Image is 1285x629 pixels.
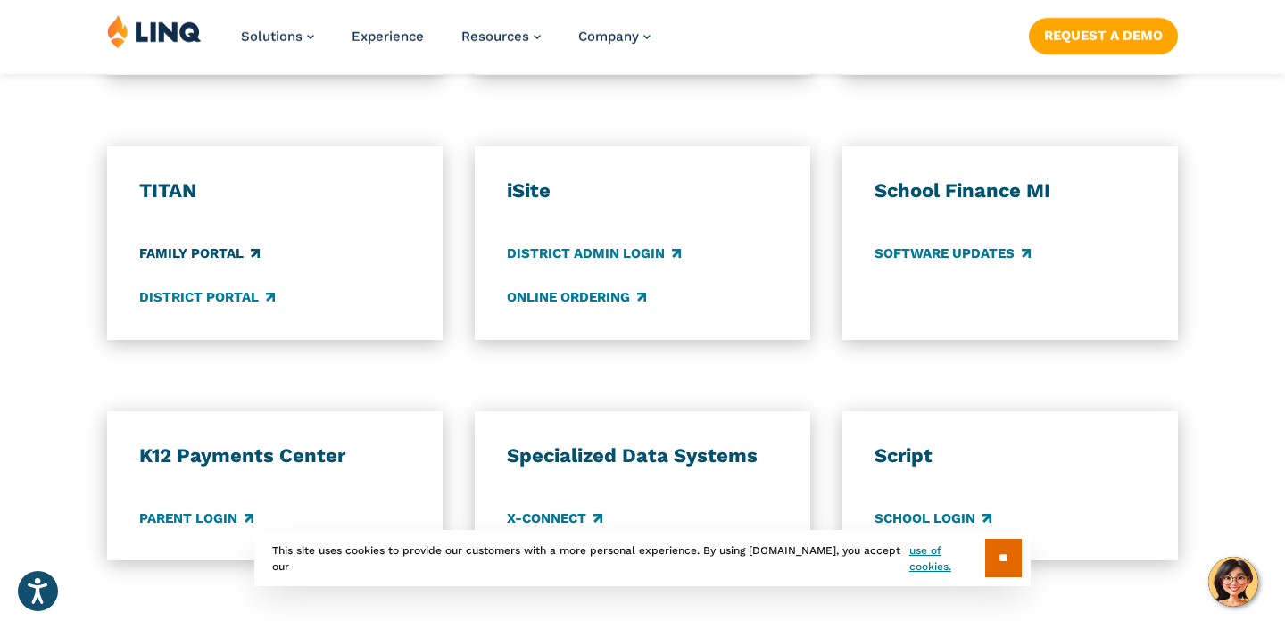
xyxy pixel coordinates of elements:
[1029,14,1178,54] nav: Button Navigation
[507,288,646,308] a: Online Ordering
[139,244,260,263] a: Family Portal
[139,178,410,203] h3: TITAN
[139,509,253,528] a: Parent Login
[875,509,991,528] a: School Login
[1208,557,1258,607] button: Hello, have a question? Let’s chat.
[139,288,275,308] a: District Portal
[909,542,985,575] a: use of cookies.
[1029,18,1178,54] a: Request a Demo
[241,29,303,45] span: Solutions
[139,443,410,468] h3: K12 Payments Center
[461,29,529,45] span: Resources
[578,29,651,45] a: Company
[461,29,541,45] a: Resources
[507,178,778,203] h3: iSite
[875,178,1146,203] h3: School Finance MI
[107,14,202,48] img: LINQ | K‑12 Software
[578,29,639,45] span: Company
[352,29,424,45] a: Experience
[507,509,602,528] a: X-Connect
[875,244,1031,263] a: Software Updates
[507,244,681,263] a: District Admin Login
[254,530,1031,586] div: This site uses cookies to provide our customers with a more personal experience. By using [DOMAIN...
[875,443,1146,468] h3: Script
[241,14,651,73] nav: Primary Navigation
[241,29,314,45] a: Solutions
[507,443,778,468] h3: Specialized Data Systems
